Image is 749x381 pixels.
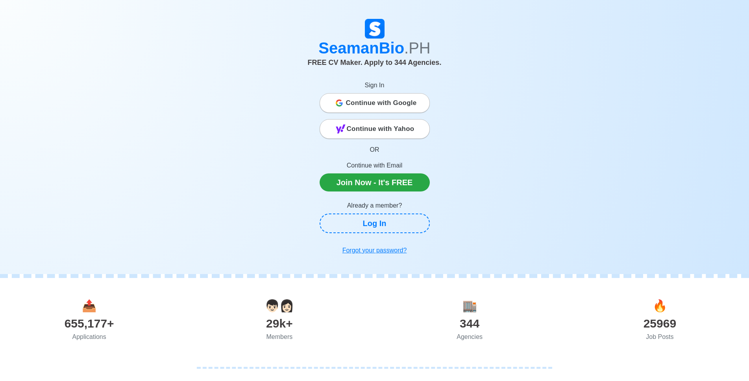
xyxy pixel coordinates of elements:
div: 344 [375,315,565,332]
a: Forgot your password? [320,243,430,258]
a: Log In [320,214,430,233]
a: Join Now - It's FREE [320,173,430,191]
p: Already a member? [320,201,430,210]
p: OR [320,145,430,155]
button: Continue with Google [320,93,430,113]
span: jobs [653,299,667,312]
div: Members [184,332,374,342]
span: Continue with Google [346,95,417,111]
span: Continue with Yahoo [347,121,414,137]
span: agencies [462,299,477,312]
span: applications [82,299,96,312]
span: FREE CV Maker. Apply to 344 Agencies. [308,59,442,66]
h1: SeamanBio [156,39,593,57]
span: .PH [404,39,431,57]
p: Sign In [320,81,430,90]
img: Logo [365,19,385,39]
button: Continue with Yahoo [320,119,430,139]
div: 29k+ [184,315,374,332]
div: Agencies [375,332,565,342]
span: users [265,299,294,312]
u: Forgot your password? [342,247,407,254]
p: Continue with Email [320,161,430,170]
